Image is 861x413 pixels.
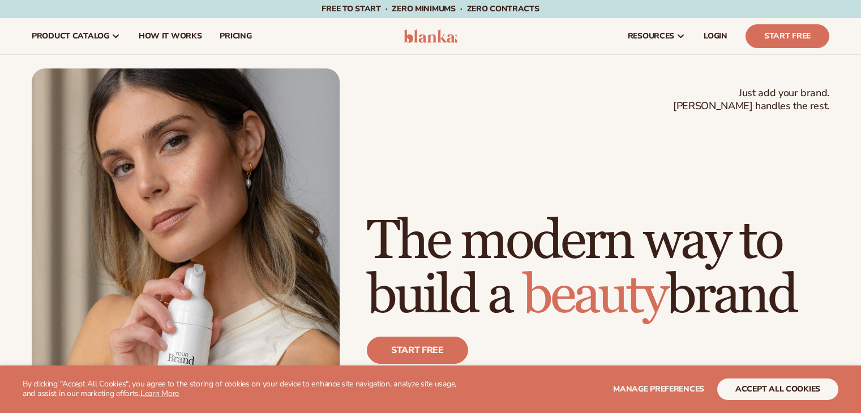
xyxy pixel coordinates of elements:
[130,18,211,54] a: How It Works
[695,18,736,54] a: LOGIN
[367,214,829,323] h1: The modern way to build a brand
[628,32,674,41] span: resources
[522,263,666,329] span: beauty
[613,384,704,394] span: Manage preferences
[322,3,539,14] span: Free to start · ZERO minimums · ZERO contracts
[140,388,179,399] a: Learn More
[23,380,469,399] p: By clicking "Accept All Cookies", you agree to the storing of cookies on your device to enhance s...
[367,337,468,364] a: Start free
[404,29,457,43] img: logo
[32,32,109,41] span: product catalog
[139,32,202,41] span: How It Works
[673,87,829,113] span: Just add your brand. [PERSON_NAME] handles the rest.
[211,18,260,54] a: pricing
[613,378,704,400] button: Manage preferences
[619,18,695,54] a: resources
[717,378,838,400] button: accept all cookies
[220,32,251,41] span: pricing
[704,32,727,41] span: LOGIN
[23,18,130,54] a: product catalog
[746,24,829,48] a: Start Free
